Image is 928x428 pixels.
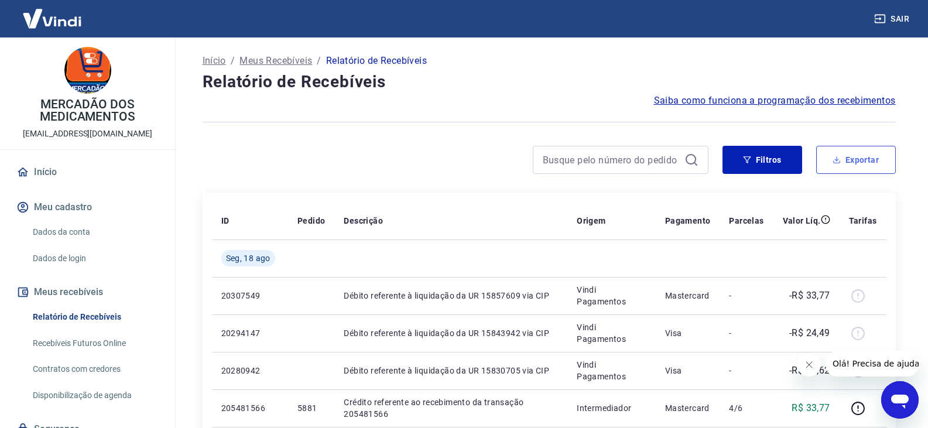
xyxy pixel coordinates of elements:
[577,284,646,307] p: Vindi Pagamentos
[28,357,161,381] a: Contratos com credores
[226,252,270,264] span: Seg, 18 ago
[665,327,711,339] p: Visa
[7,8,98,18] span: Olá! Precisa de ajuda?
[28,305,161,329] a: Relatório de Recebíveis
[28,246,161,271] a: Dados de login
[28,384,161,408] a: Disponibilização de agenda
[792,401,830,415] p: R$ 33,77
[344,215,383,227] p: Descrição
[221,327,279,339] p: 20294147
[14,194,161,220] button: Meu cadastro
[9,98,166,123] p: MERCADÃO DOS MEDICAMENTOS
[577,402,646,414] p: Intermediador
[344,327,558,339] p: Débito referente à liquidação da UR 15843942 via CIP
[317,54,321,68] p: /
[203,70,896,94] h4: Relatório de Recebíveis
[577,321,646,345] p: Vindi Pagamentos
[28,331,161,355] a: Recebíveis Futuros Online
[729,327,763,339] p: -
[654,94,896,108] a: Saiba como funciona a programação dos recebimentos
[344,365,558,376] p: Débito referente à liquidação da UR 15830705 via CIP
[797,353,821,376] iframe: Fechar mensagem
[297,402,325,414] p: 5881
[729,215,763,227] p: Parcelas
[239,54,312,68] a: Meus Recebíveis
[231,54,235,68] p: /
[729,402,763,414] p: 4/6
[344,396,558,420] p: Crédito referente ao recebimento da transação 205481566
[665,290,711,302] p: Mastercard
[665,365,711,376] p: Visa
[543,151,680,169] input: Busque pelo número do pedido
[14,159,161,185] a: Início
[297,215,325,227] p: Pedido
[783,215,821,227] p: Valor Líq.
[577,359,646,382] p: Vindi Pagamentos
[221,402,279,414] p: 205481566
[665,402,711,414] p: Mastercard
[729,290,763,302] p: -
[203,54,226,68] a: Início
[881,381,919,419] iframe: Botão para abrir a janela de mensagens
[577,215,605,227] p: Origem
[816,146,896,174] button: Exportar
[789,364,830,378] p: -R$ 24,62
[221,290,279,302] p: 20307549
[14,279,161,305] button: Meus recebíveis
[221,215,230,227] p: ID
[722,146,802,174] button: Filtros
[789,289,830,303] p: -R$ 33,77
[826,351,919,376] iframe: Mensagem da empresa
[14,1,90,36] img: Vindi
[849,215,877,227] p: Tarifas
[64,47,111,94] img: 4db3d8a4-b122-4361-9278-05d0a9582689.jpeg
[326,54,427,68] p: Relatório de Recebíveis
[23,128,152,140] p: [EMAIL_ADDRESS][DOMAIN_NAME]
[729,365,763,376] p: -
[344,290,558,302] p: Débito referente à liquidação da UR 15857609 via CIP
[789,326,830,340] p: -R$ 24,49
[221,365,279,376] p: 20280942
[665,215,711,227] p: Pagamento
[872,8,914,30] button: Sair
[28,220,161,244] a: Dados da conta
